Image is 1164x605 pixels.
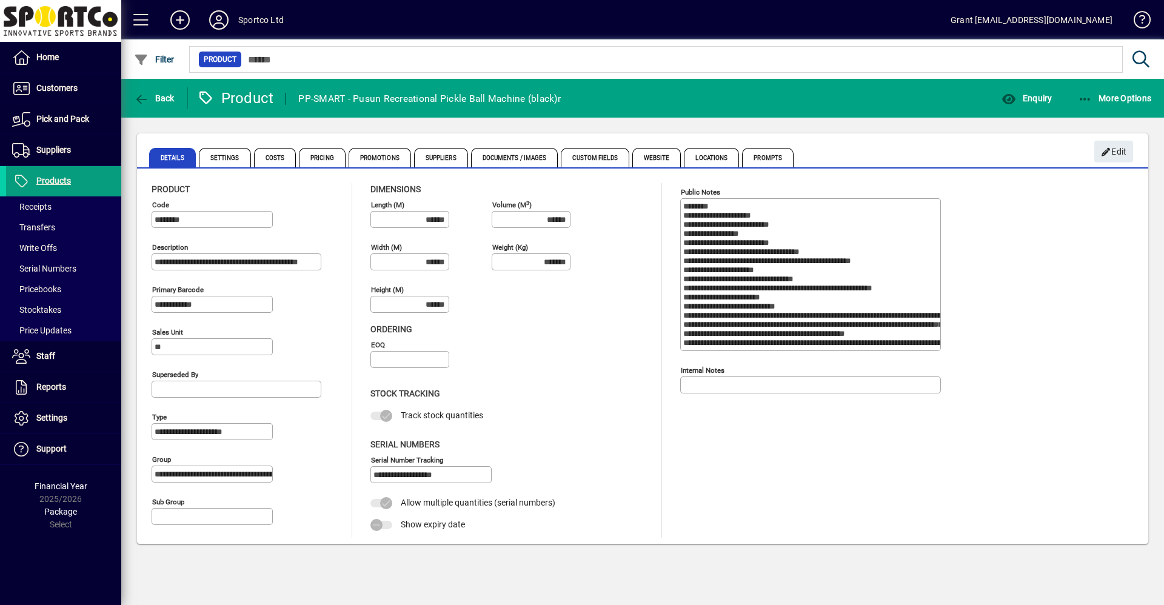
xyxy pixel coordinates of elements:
[36,83,78,93] span: Customers
[401,520,465,529] span: Show expiry date
[742,148,794,167] span: Prompts
[414,148,468,167] span: Suppliers
[632,148,681,167] span: Website
[36,145,71,155] span: Suppliers
[197,89,274,108] div: Product
[161,9,199,31] button: Add
[6,238,121,258] a: Write Offs
[1101,142,1127,162] span: Edit
[6,341,121,372] a: Staff
[370,389,440,398] span: Stock Tracking
[152,498,184,506] mat-label: Sub group
[12,222,55,232] span: Transfers
[951,10,1112,30] div: Grant [EMAIL_ADDRESS][DOMAIN_NAME]
[471,148,558,167] span: Documents / Images
[6,403,121,433] a: Settings
[6,42,121,73] a: Home
[121,87,188,109] app-page-header-button: Back
[36,176,71,186] span: Products
[6,258,121,279] a: Serial Numbers
[12,305,61,315] span: Stocktakes
[401,410,483,420] span: Track stock quantities
[492,243,528,252] mat-label: Weight (Kg)
[1078,93,1152,103] span: More Options
[371,243,402,252] mat-label: Width (m)
[1125,2,1149,42] a: Knowledge Base
[12,243,57,253] span: Write Offs
[684,148,739,167] span: Locations
[36,382,66,392] span: Reports
[152,370,198,379] mat-label: Superseded by
[370,324,412,334] span: Ordering
[681,188,720,196] mat-label: Public Notes
[131,87,178,109] button: Back
[134,55,175,64] span: Filter
[1075,87,1155,109] button: More Options
[36,444,67,453] span: Support
[152,184,190,194] span: Product
[298,89,561,109] div: PP-SMART - Pusun Recreational Pickle Ball Machine (black)r
[6,104,121,135] a: Pick and Pack
[152,201,169,209] mat-label: Code
[371,286,404,294] mat-label: Height (m)
[35,481,87,491] span: Financial Year
[36,351,55,361] span: Staff
[349,148,411,167] span: Promotions
[998,87,1055,109] button: Enquiry
[152,413,167,421] mat-label: Type
[6,299,121,320] a: Stocktakes
[681,366,724,375] mat-label: Internal Notes
[254,148,296,167] span: Costs
[526,199,529,206] sup: 3
[6,372,121,403] a: Reports
[371,455,443,464] mat-label: Serial Number tracking
[371,201,404,209] mat-label: Length (m)
[6,196,121,217] a: Receipts
[36,114,89,124] span: Pick and Pack
[6,279,121,299] a: Pricebooks
[12,202,52,212] span: Receipts
[6,73,121,104] a: Customers
[152,455,171,464] mat-label: Group
[6,217,121,238] a: Transfers
[12,284,61,294] span: Pricebooks
[12,326,72,335] span: Price Updates
[44,507,77,516] span: Package
[149,148,196,167] span: Details
[6,320,121,341] a: Price Updates
[36,413,67,423] span: Settings
[370,440,440,449] span: Serial Numbers
[204,53,236,65] span: Product
[371,341,385,349] mat-label: EOQ
[1094,141,1133,162] button: Edit
[134,93,175,103] span: Back
[238,10,284,30] div: Sportco Ltd
[370,184,421,194] span: Dimensions
[152,243,188,252] mat-label: Description
[131,48,178,70] button: Filter
[152,328,183,336] mat-label: Sales unit
[401,498,555,507] span: Allow multiple quantities (serial numbers)
[152,286,204,294] mat-label: Primary barcode
[199,148,251,167] span: Settings
[1002,93,1052,103] span: Enquiry
[199,9,238,31] button: Profile
[12,264,76,273] span: Serial Numbers
[492,201,532,209] mat-label: Volume (m )
[299,148,346,167] span: Pricing
[6,434,121,464] a: Support
[6,135,121,165] a: Suppliers
[36,52,59,62] span: Home
[561,148,629,167] span: Custom Fields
